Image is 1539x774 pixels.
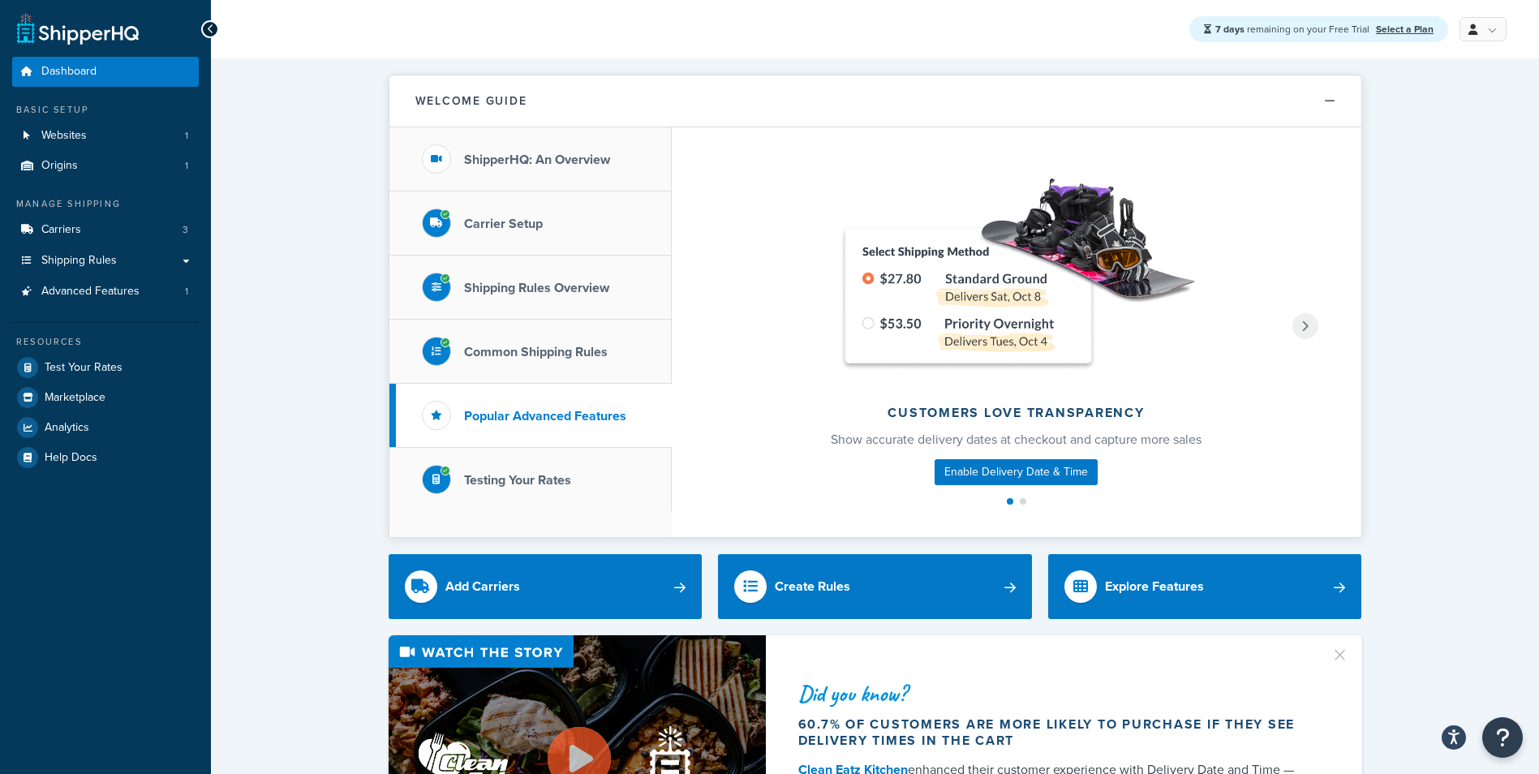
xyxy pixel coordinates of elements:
div: Manage Shipping [12,197,199,211]
span: Websites [41,129,87,143]
span: Marketplace [45,391,105,405]
a: Marketplace [12,383,199,412]
h3: Testing Your Rates [464,473,571,488]
div: Explore Features [1105,575,1204,598]
div: Did you know? [798,682,1311,705]
a: Advanced Features1 [12,277,199,307]
h2: Welcome Guide [415,95,527,107]
a: Websites1 [12,121,199,151]
span: Carriers [41,223,81,237]
span: Advanced Features [41,285,140,299]
a: Select a Plan [1376,22,1434,37]
div: Resources [12,335,199,349]
span: 1 [185,129,188,143]
div: Create Rules [775,575,850,598]
span: Origins [41,159,78,173]
a: Help Docs [12,443,199,472]
li: Websites [12,121,199,151]
li: Origins [12,151,199,181]
li: Carriers [12,215,199,245]
span: Shipping Rules [41,254,117,268]
span: Dashboard [41,65,97,79]
span: Test Your Rates [45,361,123,375]
h3: Common Shipping Rules [464,345,608,359]
div: 60.7% of customers are more likely to purchase if they see delivery times in the cart [798,716,1311,749]
h3: Carrier Setup [464,217,543,231]
span: 1 [185,159,188,173]
span: 3 [183,223,188,237]
h3: ShipperHQ: An Overview [464,153,610,167]
span: 1 [185,285,188,299]
a: Enable Delivery Date & Time [935,459,1098,485]
a: Analytics [12,413,199,442]
button: Welcome Guide [389,75,1361,127]
span: remaining on your Free Trial [1215,22,1372,37]
span: Help Docs [45,451,97,465]
button: Open Resource Center [1482,717,1523,758]
a: Origins1 [12,151,199,181]
a: Dashboard [12,57,199,87]
a: Shipping Rules [12,246,199,276]
img: Customers love transparency [834,167,1199,371]
strong: 7 days [1215,22,1245,37]
a: Test Your Rates [12,353,199,382]
h3: Popular Advanced Features [464,409,626,424]
div: Add Carriers [445,575,520,598]
p: Show accurate delivery dates at checkout and capture more sales [780,428,1253,451]
a: Create Rules [718,554,1032,619]
a: Add Carriers [389,554,703,619]
div: Basic Setup [12,103,199,117]
li: Advanced Features [12,277,199,307]
span: Analytics [45,421,89,435]
a: Explore Features [1048,554,1362,619]
h3: Shipping Rules Overview [464,281,609,295]
h2: Customers love transparency [780,406,1253,420]
a: Carriers3 [12,215,199,245]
